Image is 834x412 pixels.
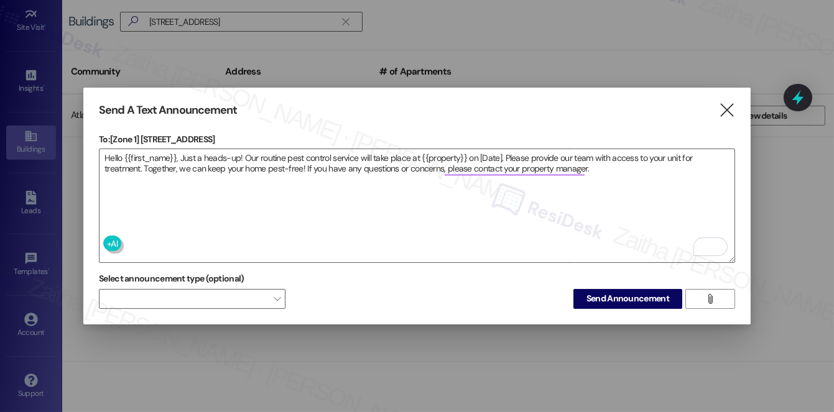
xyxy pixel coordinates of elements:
span: Send Announcement [586,292,669,305]
label: Select announcement type (optional) [99,269,244,288]
p: To: [Zone 1] [STREET_ADDRESS] [99,133,735,145]
button: Send Announcement [573,289,682,309]
textarea: To enrich screen reader interactions, please activate Accessibility in Grammarly extension settings [100,149,734,262]
div: To enrich screen reader interactions, please activate Accessibility in Grammarly extension settings [99,149,735,263]
i:  [718,104,735,117]
h3: Send A Text Announcement [99,103,237,117]
i:  [705,294,715,304]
